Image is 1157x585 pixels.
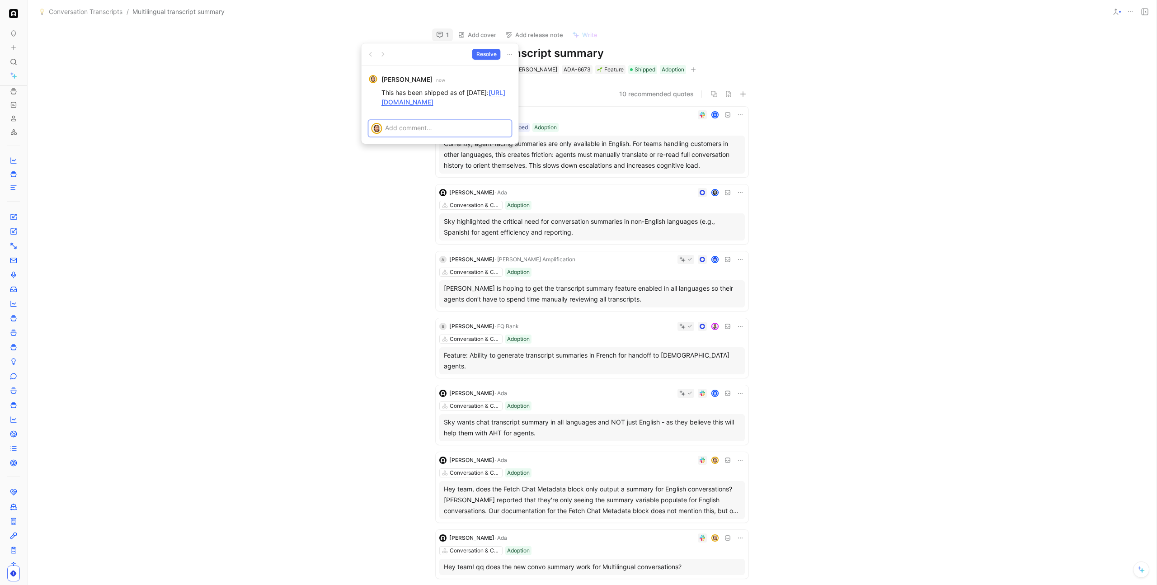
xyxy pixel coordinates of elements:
p: This has been shipped as of [DATE]: [381,88,512,107]
img: avatar [372,124,381,133]
strong: [PERSON_NAME] [381,74,433,85]
img: avatar [370,76,376,82]
span: Resolve [476,50,497,59]
button: Resolve [472,49,501,60]
small: now [436,76,445,84]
